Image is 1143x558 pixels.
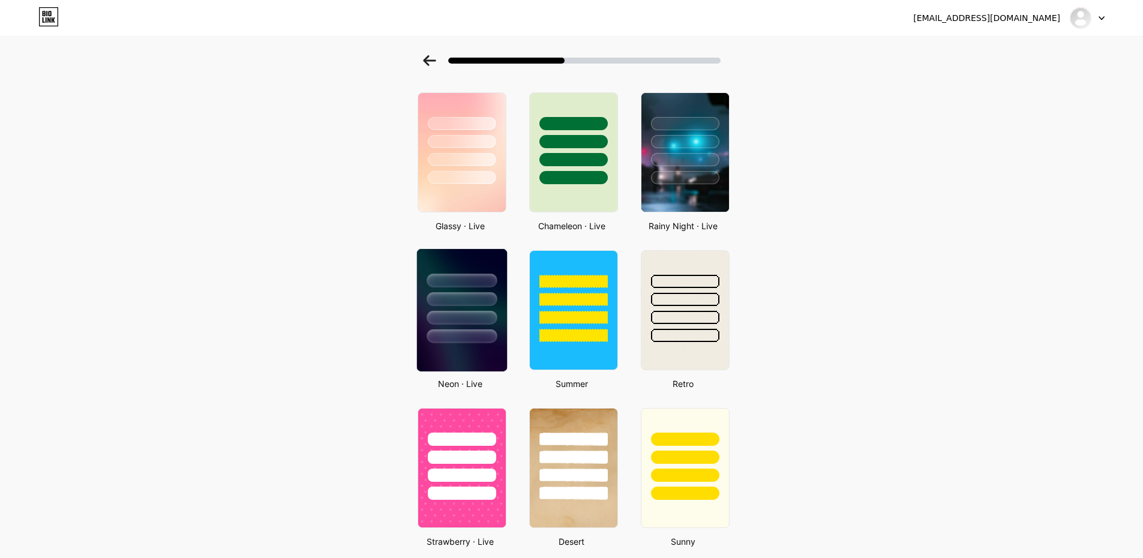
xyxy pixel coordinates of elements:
[526,377,618,390] div: Summer
[637,220,730,232] div: Rainy Night · Live
[526,535,618,548] div: Desert
[637,535,730,548] div: Sunny
[1069,7,1092,29] img: Meimei Lo
[637,377,730,390] div: Retro
[414,535,506,548] div: Strawberry · Live
[414,220,506,232] div: Glassy · Live
[913,12,1060,25] div: [EMAIL_ADDRESS][DOMAIN_NAME]
[416,249,506,371] img: neon.jpg
[526,220,618,232] div: Chameleon · Live
[414,377,506,390] div: Neon · Live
